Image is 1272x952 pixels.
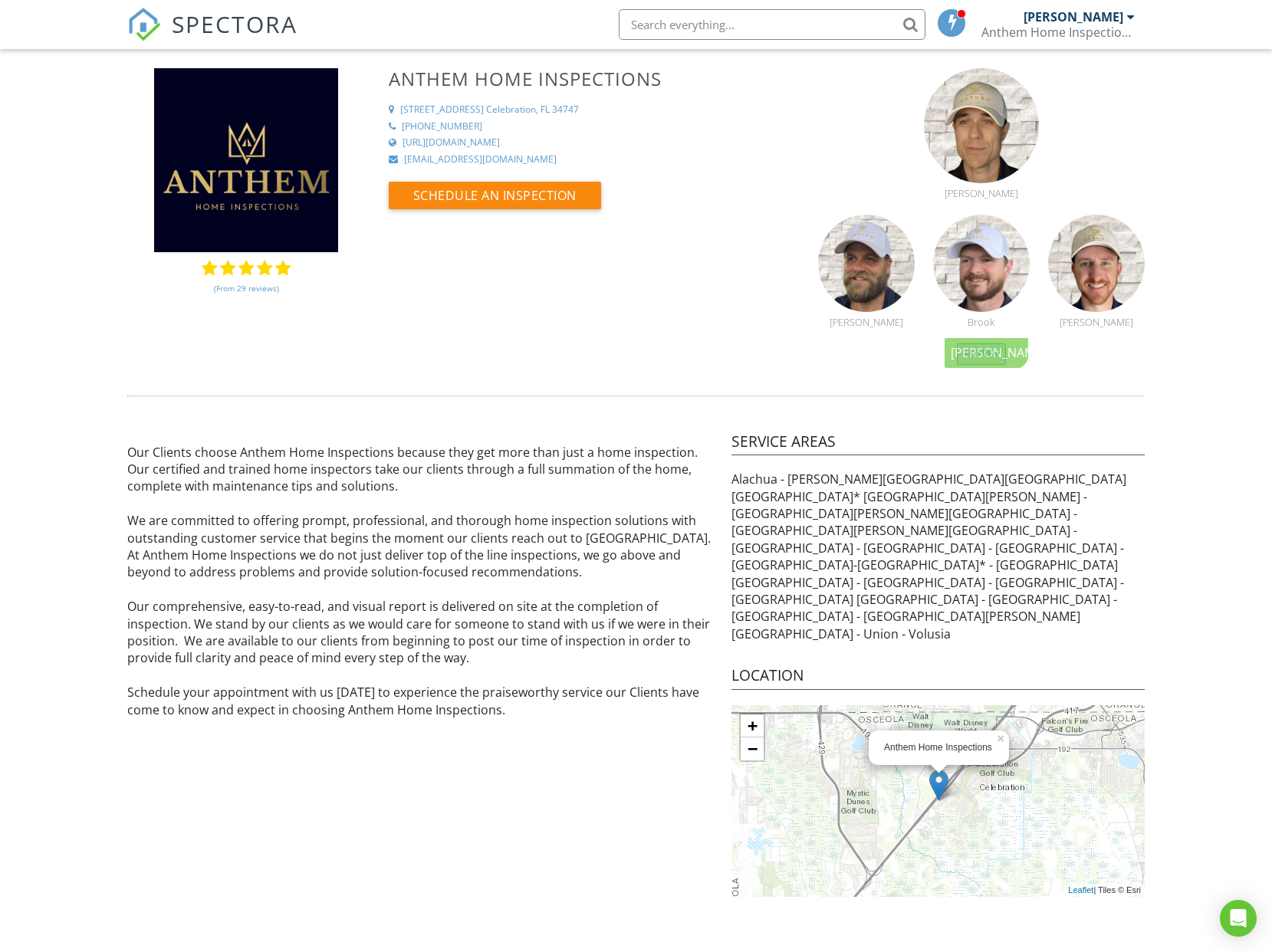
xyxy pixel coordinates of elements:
div: Anthem Home Inspections [884,741,994,754]
div: [PERSON_NAME] [818,316,915,328]
img: screenshot_20240905_at_11.43.40pm.png [924,68,1039,183]
img: screenshot_20240905_at_11.43.40pm.png [1048,215,1145,311]
div: [STREET_ADDRESS] [400,103,484,117]
div: [PERSON_NAME] [1024,9,1123,25]
p: Alachua - [PERSON_NAME][GEOGRAPHIC_DATA][GEOGRAPHIC_DATA][GEOGRAPHIC_DATA]* [GEOGRAPHIC_DATA][PER... [731,471,1145,642]
a: Schedule an Inspection [389,192,601,208]
div: [PERSON_NAME] [1048,316,1145,328]
a: [URL][DOMAIN_NAME] [389,136,800,149]
h4: Service Areas [731,432,1145,456]
a: Zoom out [741,737,764,760]
p: Our Clients choose Anthem Home Inspections because they get more than just a home inspection. Our... [127,444,713,718]
div: [URL][DOMAIN_NAME] [403,136,500,149]
img: Screen_Shot_2022-02-20_at_6.17.23_PM.jpeg [154,68,338,252]
a: [PHONE_NUMBER] [389,120,800,133]
a: [STREET_ADDRESS] Celebration, FL 34747 [389,103,800,117]
a: [PERSON_NAME] [904,170,1058,199]
a: × [995,730,1009,741]
div: Open Intercom Messenger [1220,900,1257,937]
a: Zoom in [741,714,764,737]
button: Schedule an Inspection [389,182,601,209]
a: [PERSON_NAME] [818,299,915,328]
div: Anthem Home Inspections [981,25,1135,40]
div: Celebration, FL 34747 [486,103,579,117]
div: More [957,343,1007,365]
h3: Anthem Home Inspections [389,68,800,89]
span: SPECTORA [172,8,297,40]
img: screenshot_20240905_at_11.43.40pm.png [933,215,1030,311]
div: [PHONE_NUMBER] [402,120,482,133]
div: [EMAIL_ADDRESS][DOMAIN_NAME] [404,153,557,166]
input: Search everything... [619,9,925,40]
div: Brook [933,316,1030,328]
h4: Location [731,665,1145,690]
img: screenshot_20250722_at_12.01.29am.png [818,215,915,311]
a: [EMAIL_ADDRESS][DOMAIN_NAME] [389,153,800,166]
a: [PERSON_NAME] [1048,299,1145,328]
a: Brook [933,299,1030,328]
div: | Tiles © Esri [1064,884,1145,897]
a: SPECTORA [127,21,297,53]
div: [PERSON_NAME] [904,187,1058,199]
a: (From 29 reviews) [214,275,279,301]
img: The Best Home Inspection Software - Spectora [127,8,161,41]
a: Leaflet [1068,885,1093,895]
